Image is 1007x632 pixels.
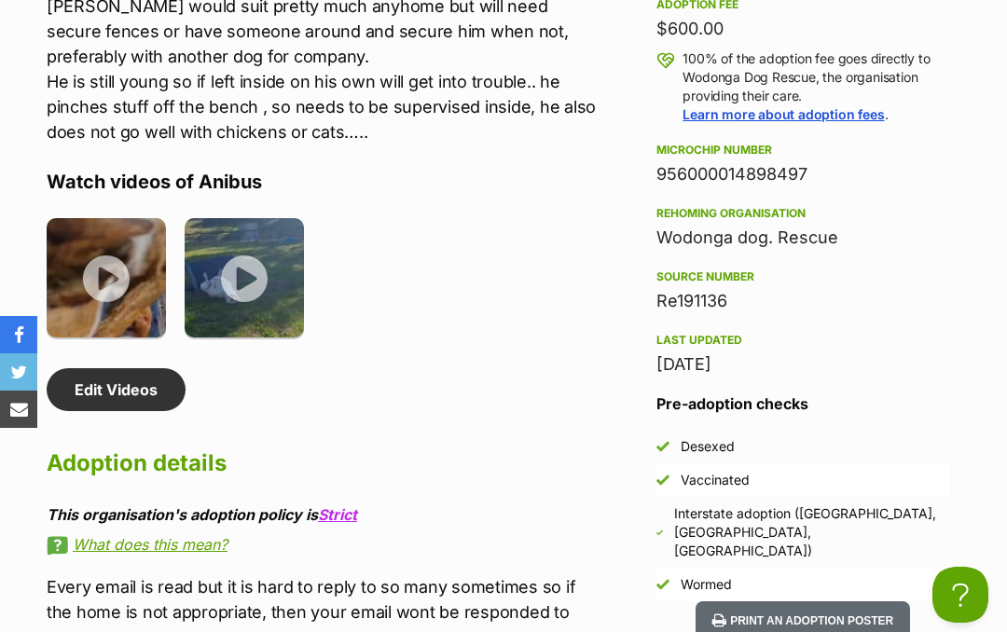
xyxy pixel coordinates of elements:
[681,437,735,456] div: Desexed
[656,269,949,284] div: Source number
[47,443,599,484] h2: Adoption details
[656,392,949,415] h3: Pre-adoption checks
[656,206,949,221] div: Rehoming organisation
[47,368,186,411] a: Edit Videos
[656,351,949,378] div: [DATE]
[683,106,884,122] a: Learn more about adoption fees
[185,218,304,337] img: l6lj8ldzoud93ynokn5k.jpg
[656,143,949,158] div: Microchip number
[656,288,949,314] div: Re191136
[656,161,949,187] div: 956000014898497
[47,170,599,194] h4: Watch videos of Anibus
[656,529,663,536] img: Yes
[656,578,669,591] img: Yes
[656,333,949,348] div: Last updated
[681,575,732,594] div: Wormed
[683,49,949,124] p: 100% of the adoption fee goes directly to Wodonga Dog Rescue, the organisation providing their ca...
[932,567,988,623] iframe: Help Scout Beacon - Open
[47,218,166,337] img: txicn9toereypdefzjrz.jpg
[681,471,750,489] div: Vaccinated
[318,505,357,524] a: Strict
[656,225,949,251] div: Wodonga dog. Rescue
[47,506,599,523] div: This organisation's adoption policy is
[656,16,949,42] div: $600.00
[674,504,949,560] div: Interstate adoption ([GEOGRAPHIC_DATA], [GEOGRAPHIC_DATA], [GEOGRAPHIC_DATA])
[656,474,669,487] img: Yes
[47,536,599,553] a: What does this mean?
[656,440,669,453] img: Yes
